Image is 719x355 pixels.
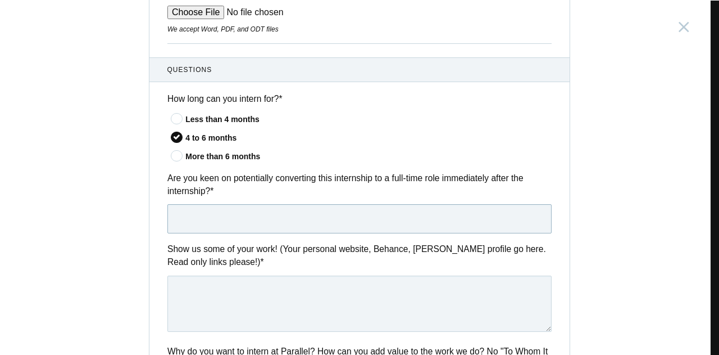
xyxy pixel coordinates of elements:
div: 4 to 6 months [185,132,552,144]
label: Show us some of your work! (Your personal website, Behance, [PERSON_NAME] profile go here. Read o... [167,242,552,269]
label: Are you keen on potentially converting this internship to a full-time role immediately after the ... [167,172,552,198]
div: More than 6 months [185,151,552,163]
label: How long can you intern for? [167,92,552,105]
div: We accept Word, PDF, and ODT files [167,24,552,34]
div: Less than 4 months [185,114,552,125]
span: Questions [167,65,552,75]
